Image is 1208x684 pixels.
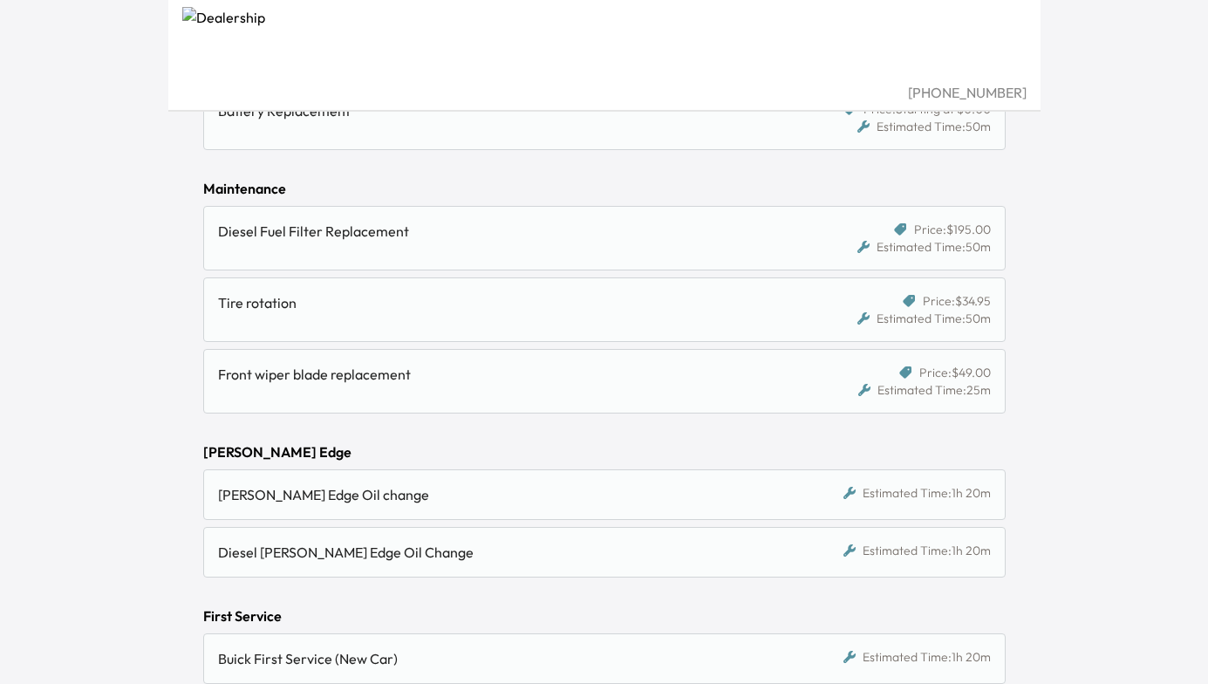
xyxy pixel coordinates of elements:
div: Diesel [PERSON_NAME] Edge Oil Change [218,542,784,563]
div: Front wiper blade replacement [218,364,784,385]
div: Tire rotation [218,292,784,313]
span: Price: $49.00 [919,364,991,381]
div: [PERSON_NAME] Edge Oil change [218,484,784,505]
span: Price: $195.00 [914,221,991,238]
div: Estimated Time: 1h 20m [843,484,991,502]
div: Diesel Fuel Filter Replacement [218,221,784,242]
div: Estimated Time: 50m [857,118,991,135]
div: Estimated Time: 1h 20m [843,648,991,666]
div: [PHONE_NUMBER] [182,82,1027,103]
div: Estimated Time: 50m [857,310,991,327]
div: Estimated Time: 50m [857,238,991,256]
img: Dealership [182,7,1027,82]
div: Buick First Service (New Car) [218,648,784,669]
span: Price: $34.95 [923,292,991,310]
div: [PERSON_NAME] Edge [203,441,1006,462]
div: First Service [203,605,1006,626]
div: Estimated Time: 25m [858,381,991,399]
div: Maintenance [203,178,1006,199]
div: Estimated Time: 1h 20m [843,542,991,559]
